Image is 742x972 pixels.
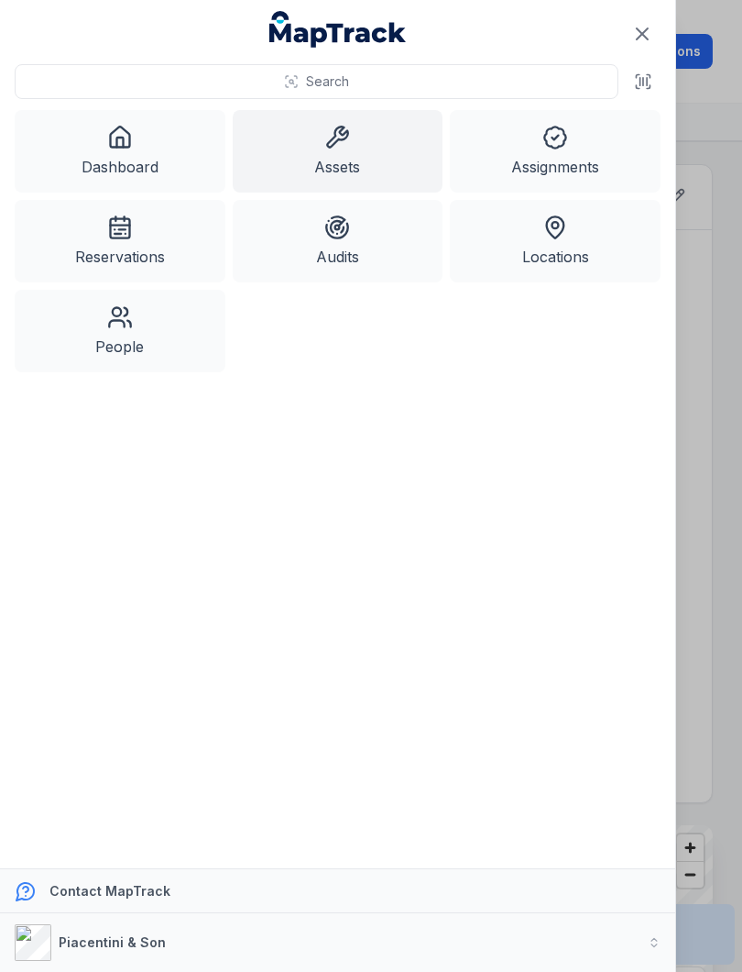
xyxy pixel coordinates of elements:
[233,110,443,193] a: Assets
[49,883,170,899] strong: Contact MapTrack
[15,290,225,372] a: People
[623,15,661,53] button: Close navigation
[233,200,443,282] a: Audits
[15,64,618,99] button: Search
[59,934,166,950] strong: Piacentini & Son
[269,11,407,48] a: MapTrack
[15,200,225,282] a: Reservations
[450,110,660,193] a: Assignments
[450,200,660,282] a: Locations
[15,110,225,193] a: Dashboard
[306,72,349,91] span: Search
